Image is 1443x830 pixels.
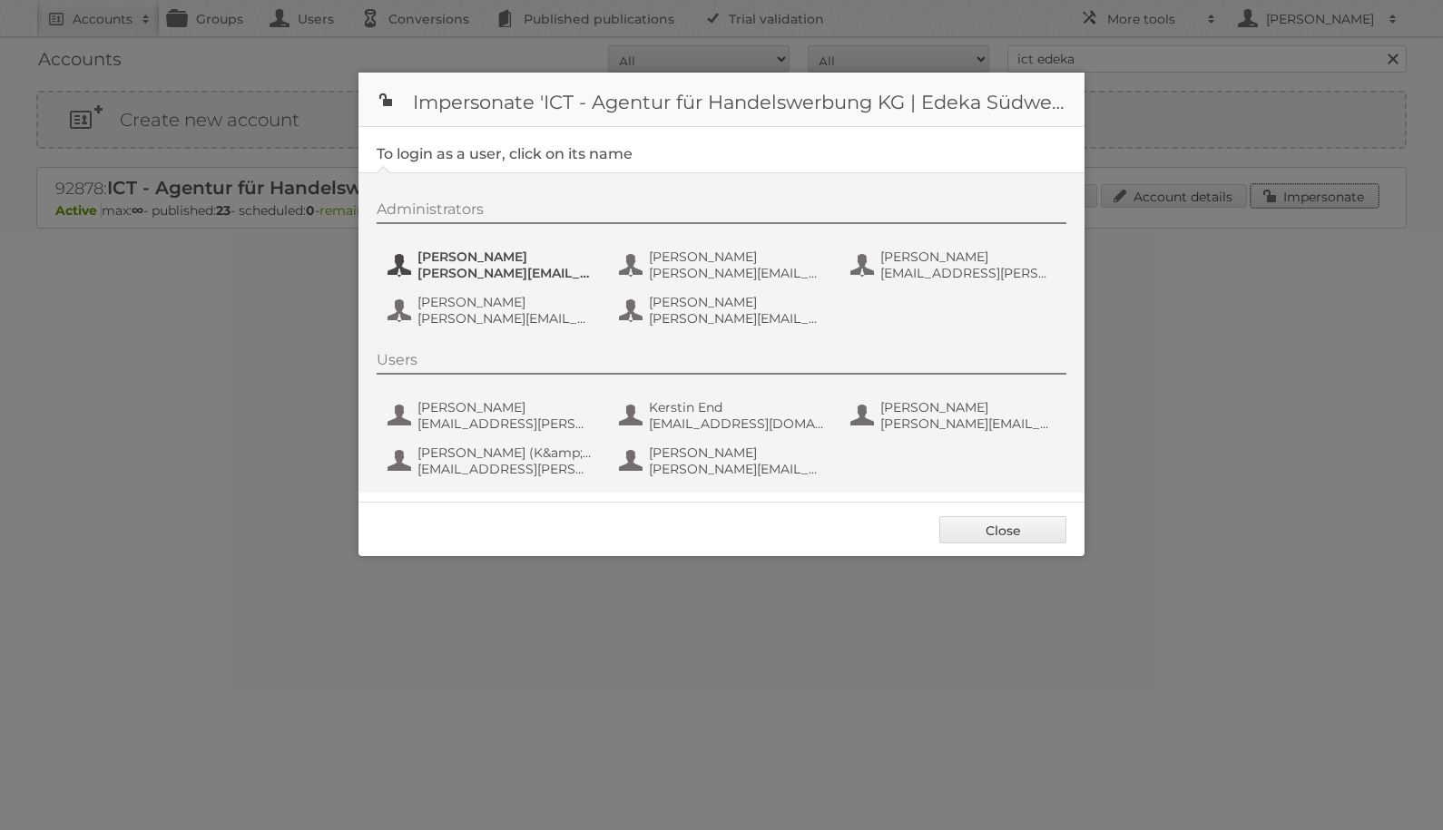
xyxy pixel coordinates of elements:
span: [EMAIL_ADDRESS][PERSON_NAME][DOMAIN_NAME] [417,415,594,432]
span: [PERSON_NAME][EMAIL_ADDRESS][PERSON_NAME][DOMAIN_NAME] [649,461,825,477]
span: [PERSON_NAME] [649,294,825,310]
span: [PERSON_NAME][EMAIL_ADDRESS][PERSON_NAME][DOMAIN_NAME] [417,265,594,281]
h1: Impersonate 'ICT - Agentur für Handelswerbung KG | Edeka Südwest' [358,73,1085,127]
span: [PERSON_NAME][EMAIL_ADDRESS][PERSON_NAME][DOMAIN_NAME] [649,265,825,281]
button: [PERSON_NAME] [PERSON_NAME][EMAIL_ADDRESS][PERSON_NAME][DOMAIN_NAME] [386,292,599,328]
span: [PERSON_NAME] [649,444,825,461]
button: [PERSON_NAME] [PERSON_NAME][EMAIL_ADDRESS][PERSON_NAME][DOMAIN_NAME] [386,247,599,283]
span: Kerstin End [649,399,825,415]
span: [EMAIL_ADDRESS][PERSON_NAME][DOMAIN_NAME] [880,265,1056,281]
button: [PERSON_NAME] [PERSON_NAME][EMAIL_ADDRESS][PERSON_NAME][DOMAIN_NAME] [617,443,830,479]
button: [PERSON_NAME] [PERSON_NAME][EMAIL_ADDRESS][PERSON_NAME][DOMAIN_NAME] [617,247,830,283]
span: [PERSON_NAME][EMAIL_ADDRESS][PERSON_NAME][DOMAIN_NAME] [649,310,825,327]
button: [PERSON_NAME] [PERSON_NAME][EMAIL_ADDRESS][PERSON_NAME][DOMAIN_NAME] [849,397,1062,434]
button: [PERSON_NAME] [PERSON_NAME][EMAIL_ADDRESS][PERSON_NAME][DOMAIN_NAME] [617,292,830,328]
span: [PERSON_NAME] (K&amp;D) [417,444,594,461]
span: [PERSON_NAME] [880,249,1056,265]
span: [EMAIL_ADDRESS][DOMAIN_NAME] [649,415,825,432]
div: Administrators [377,200,1066,224]
div: Users [377,351,1066,375]
span: [PERSON_NAME][EMAIL_ADDRESS][PERSON_NAME][DOMAIN_NAME] [417,310,594,327]
span: [EMAIL_ADDRESS][PERSON_NAME][DOMAIN_NAME] [417,461,594,477]
button: Kerstin End [EMAIL_ADDRESS][DOMAIN_NAME] [617,397,830,434]
legend: To login as a user, click on its name [377,145,633,162]
a: Close [939,516,1066,543]
span: [PERSON_NAME] [417,399,594,415]
span: [PERSON_NAME] [417,294,594,310]
span: [PERSON_NAME] [880,399,1056,415]
span: [PERSON_NAME] [417,249,594,265]
span: [PERSON_NAME][EMAIL_ADDRESS][PERSON_NAME][DOMAIN_NAME] [880,415,1056,432]
button: [PERSON_NAME] [EMAIL_ADDRESS][PERSON_NAME][DOMAIN_NAME] [386,397,599,434]
button: [PERSON_NAME] (K&amp;D) [EMAIL_ADDRESS][PERSON_NAME][DOMAIN_NAME] [386,443,599,479]
button: [PERSON_NAME] [EMAIL_ADDRESS][PERSON_NAME][DOMAIN_NAME] [849,247,1062,283]
span: [PERSON_NAME] [649,249,825,265]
